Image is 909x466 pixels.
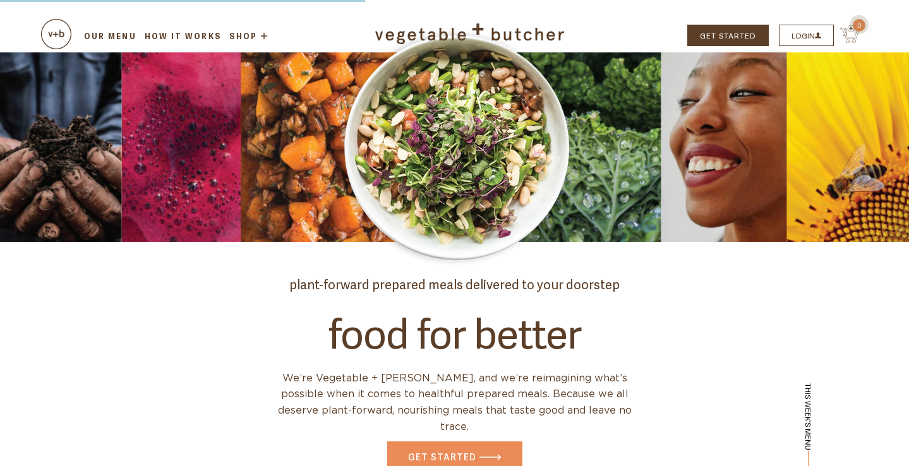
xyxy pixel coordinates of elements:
[779,25,834,46] a: LOGIN
[56,273,854,294] div: plant-forward prepared meals delivered to your doorstep
[687,25,769,46] a: GET STARTED
[834,33,859,45] a: 0
[853,19,865,32] span: 0
[227,32,271,40] a: Shop
[56,306,854,355] h1: food for better
[82,30,138,42] a: Our Menu
[265,371,644,441] p: We’re Vegetable + [PERSON_NAME], and we’re reimagining what’s possible when it comes to healthful...
[335,28,575,268] img: banner
[41,19,71,49] img: cart
[840,25,859,43] img: cart
[143,30,223,42] a: How it Works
